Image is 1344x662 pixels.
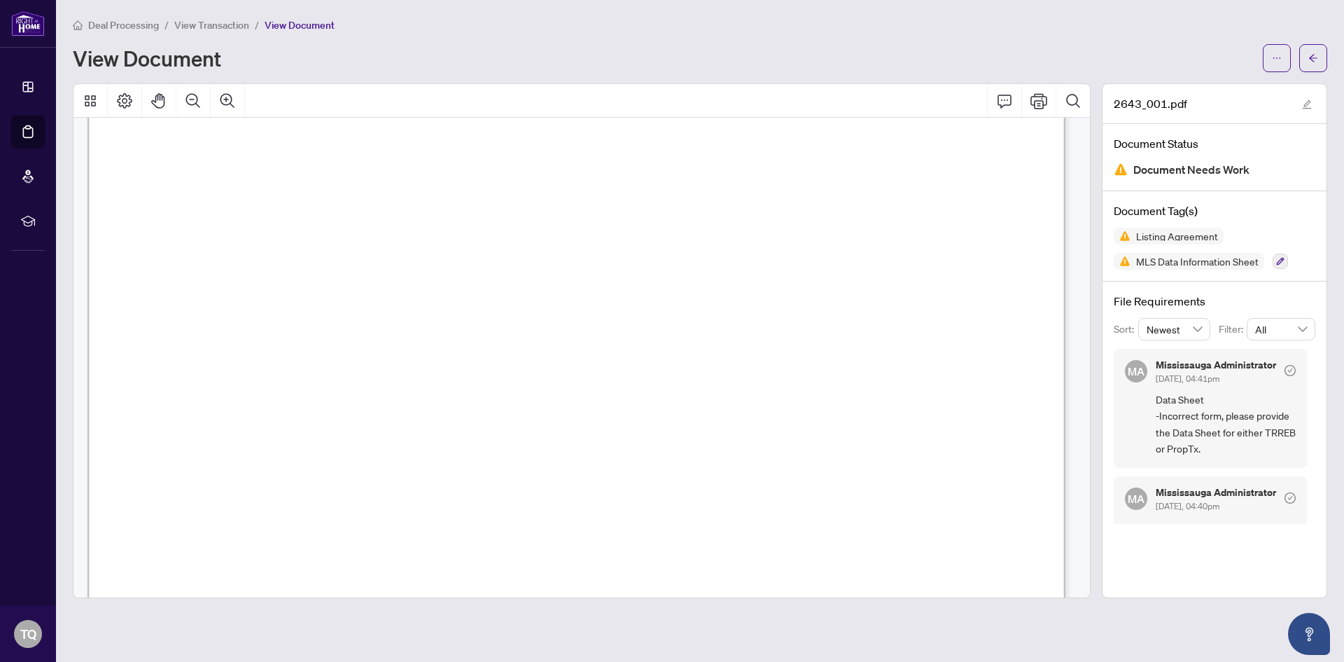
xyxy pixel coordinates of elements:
[1130,231,1224,241] span: Listing Agreement
[1114,293,1315,310] h4: File Requirements
[88,19,159,32] span: Deal Processing
[1114,322,1138,337] p: Sort:
[1114,202,1315,219] h4: Document Tag(s)
[174,19,249,32] span: View Transaction
[1272,53,1282,63] span: ellipsis
[1156,501,1219,511] span: [DATE], 04:40pm
[1302,99,1312,109] span: edit
[1156,360,1276,370] h5: Mississauga Administrator
[73,47,221,69] h1: View Document
[255,17,259,33] li: /
[1114,228,1130,244] img: Status Icon
[1114,253,1130,270] img: Status Icon
[1133,160,1249,179] span: Document Needs Work
[1255,319,1307,340] span: All
[1114,135,1315,152] h4: Document Status
[1114,95,1187,112] span: 2643_001.pdf
[1156,519,1296,568] span: Listing Agreement -Commencement date does not match MLS ([DATE]).
[1114,163,1128,177] img: Document Status
[1288,613,1330,655] button: Open asap
[1128,490,1144,507] span: MA
[1284,492,1296,504] span: check-circle
[1156,373,1219,384] span: [DATE], 04:41pm
[1284,365,1296,376] span: check-circle
[1128,363,1144,380] span: MA
[1156,392,1296,457] span: Data Sheet -Incorrect form, please provide the Data Sheet for either TRREB or PropTx.
[1308,53,1318,63] span: arrow-left
[1219,322,1247,337] p: Filter:
[1156,488,1276,497] h5: Mississauga Administrator
[164,17,169,33] li: /
[20,624,36,644] span: TQ
[73,20,83,30] span: home
[1130,256,1264,266] span: MLS Data Information Sheet
[1147,319,1203,340] span: Newest
[265,19,335,32] span: View Document
[11,11,45,36] img: logo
